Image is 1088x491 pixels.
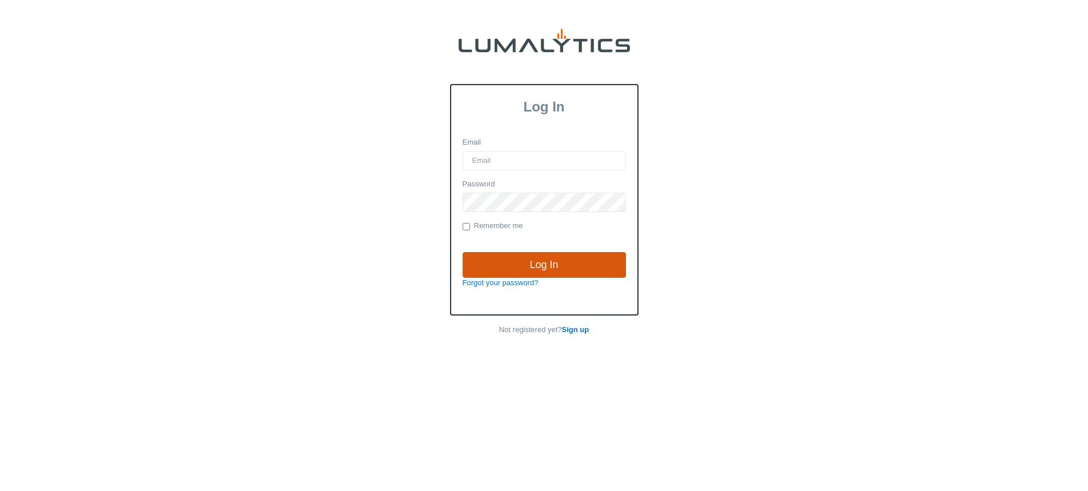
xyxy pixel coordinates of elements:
a: Forgot your password? [463,278,539,287]
label: Remember me [463,221,523,232]
p: Not registered yet? [450,325,639,336]
h3: Log In [451,99,637,115]
label: Password [463,179,495,190]
input: Remember me [463,223,470,230]
img: lumalytics-black-e9b537c871f77d9ce8d3a6940f85695cd68c596e3f819dc492052d1098752254.png [459,29,630,53]
a: Sign up [562,325,589,334]
input: Email [463,151,626,170]
label: Email [463,137,481,148]
input: Log In [463,252,626,278]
